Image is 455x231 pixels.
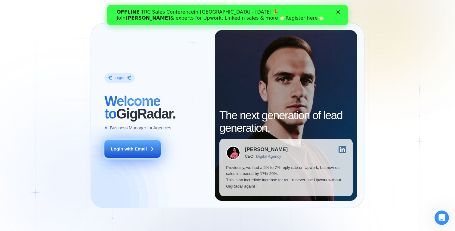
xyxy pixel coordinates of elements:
div: Digital Agency [256,154,281,159]
p: Previously, we had a 5% to 7% reply rate on Upwork, but now our sales increased by 17%-20%. This ... [226,165,346,190]
h2: The next generation of lead generation. [219,109,353,134]
div: [PERSON_NAME] [245,147,288,152]
div: Login [115,76,124,80]
iframe: Intercom live chat banner [107,5,348,25]
a: Register here [178,10,211,16]
div: CEO [245,154,253,159]
span: Welcome to [104,93,160,122]
iframe: Intercom live chat [435,210,449,225]
p: AI Business Manager for Agencies [104,125,171,131]
h2: ‍ GigRadar. [104,95,208,120]
div: Login with Email [111,146,147,152]
div: Close [229,5,235,9]
button: Login with Email [104,140,161,158]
